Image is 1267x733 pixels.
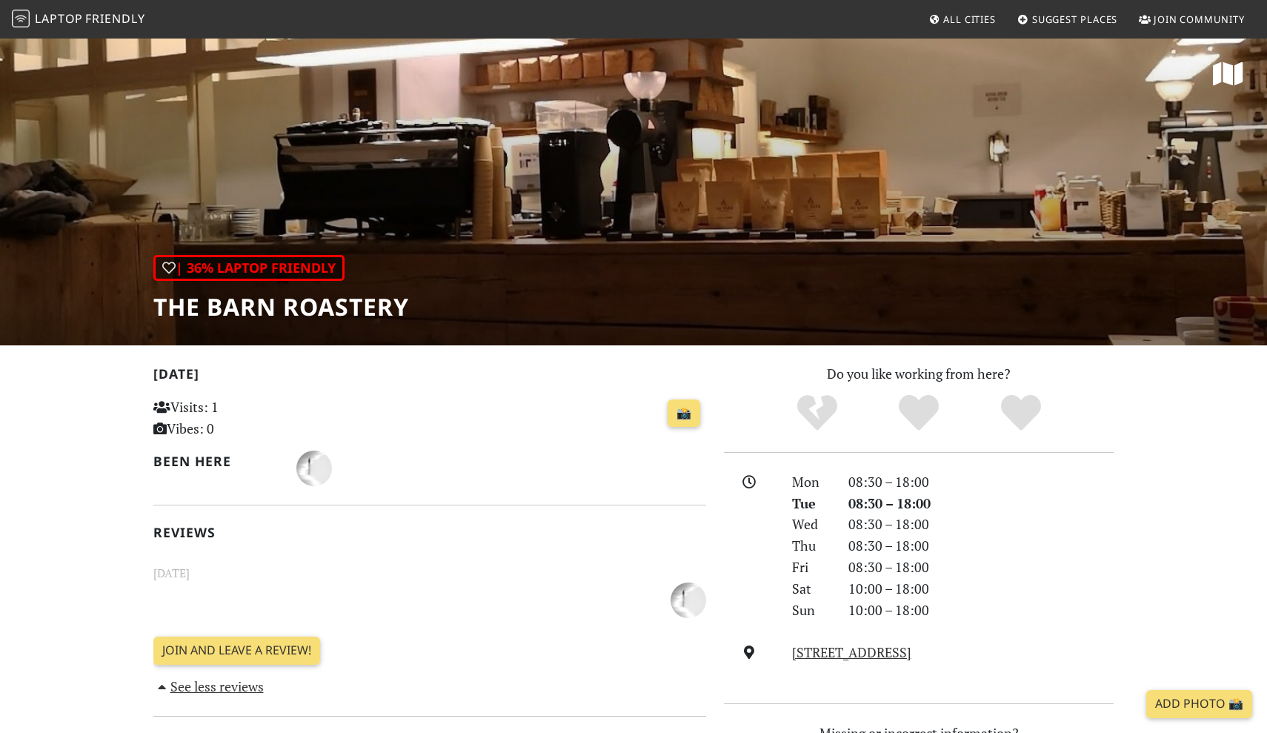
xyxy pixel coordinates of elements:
[1133,6,1251,33] a: Join Community
[153,366,706,388] h2: [DATE]
[783,557,839,578] div: Fri
[35,10,83,27] span: Laptop
[839,471,1123,493] div: 08:30 – 18:00
[792,643,911,661] a: [STREET_ADDRESS]
[153,255,345,281] div: | 36% Laptop Friendly
[943,13,996,26] span: All Cities
[1154,13,1245,26] span: Join Community
[783,535,839,557] div: Thu
[1011,6,1124,33] a: Suggest Places
[1032,13,1118,26] span: Suggest Places
[153,637,320,665] a: Join and leave a review!
[671,583,706,618] img: 1497-jo.jpg
[153,293,409,321] h1: THE BARN Roastery
[970,393,1072,434] div: Definitely!
[868,393,970,434] div: Yes
[671,589,706,607] span: Jo Hem
[783,578,839,600] div: Sat
[153,677,264,695] a: See less reviews
[668,399,700,428] a: 📸
[153,397,326,440] p: Visits: 1 Vibes: 0
[724,363,1114,385] p: Do you like working from here?
[296,451,332,486] img: 1497-jo.jpg
[296,458,332,476] span: Jo Hem
[85,10,144,27] span: Friendly
[783,471,839,493] div: Mon
[922,6,1002,33] a: All Cities
[144,564,715,583] small: [DATE]
[839,600,1123,621] div: 10:00 – 18:00
[839,514,1123,535] div: 08:30 – 18:00
[839,493,1123,514] div: 08:30 – 18:00
[783,514,839,535] div: Wed
[153,454,279,469] h2: Been here
[153,525,706,540] h2: Reviews
[12,7,145,33] a: LaptopFriendly LaptopFriendly
[783,493,839,514] div: Tue
[1146,690,1252,718] a: Add Photo 📸
[839,578,1123,600] div: 10:00 – 18:00
[839,535,1123,557] div: 08:30 – 18:00
[783,600,839,621] div: Sun
[12,10,30,27] img: LaptopFriendly
[766,393,868,434] div: No
[839,557,1123,578] div: 08:30 – 18:00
